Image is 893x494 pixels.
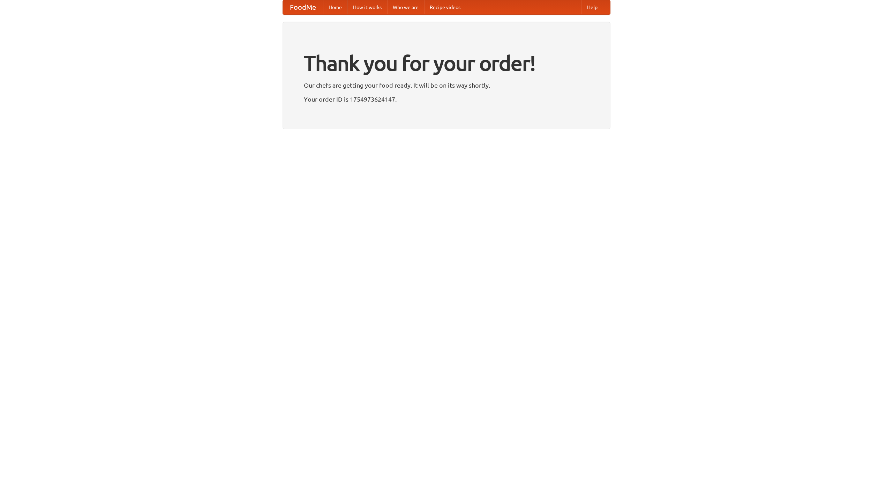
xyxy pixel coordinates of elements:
a: Help [581,0,603,14]
p: Our chefs are getting your food ready. It will be on its way shortly. [304,80,589,90]
a: FoodMe [283,0,323,14]
a: How it works [347,0,387,14]
a: Recipe videos [424,0,466,14]
h1: Thank you for your order! [304,46,589,80]
a: Who we are [387,0,424,14]
p: Your order ID is 1754973624147. [304,94,589,104]
a: Home [323,0,347,14]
